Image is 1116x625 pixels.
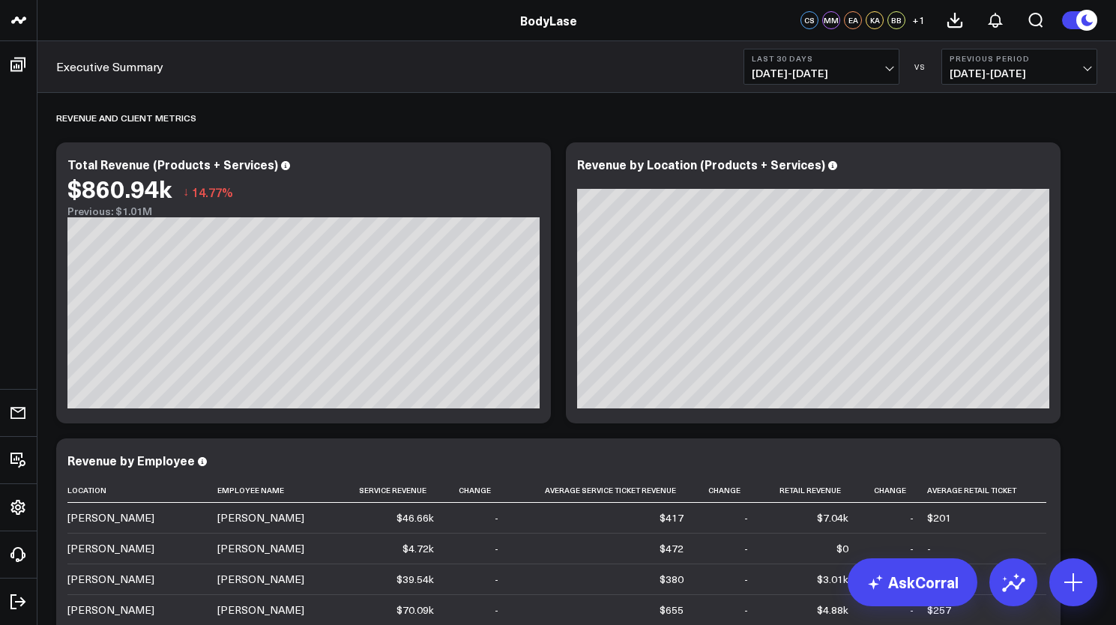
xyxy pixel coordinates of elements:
[396,572,434,587] div: $39.54k
[910,603,914,618] div: -
[752,67,891,79] span: [DATE] - [DATE]
[822,11,840,29] div: MM
[577,156,825,172] div: Revenue by Location (Products + Services)
[56,100,196,135] div: Revenue and Client Metrics
[660,541,684,556] div: $472
[927,541,931,556] div: -
[67,541,154,556] div: [PERSON_NAME]
[927,510,951,525] div: $201
[402,541,434,556] div: $4.72k
[67,510,154,525] div: [PERSON_NAME]
[744,541,748,556] div: -
[927,478,1046,503] th: Average Retail Ticket
[660,572,684,587] div: $380
[192,184,233,200] span: 14.77%
[912,15,925,25] span: + 1
[217,510,304,525] div: [PERSON_NAME]
[752,54,891,63] b: Last 30 Days
[910,510,914,525] div: -
[495,541,498,556] div: -
[941,49,1097,85] button: Previous Period[DATE]-[DATE]
[495,510,498,525] div: -
[817,510,848,525] div: $7.04k
[817,603,848,618] div: $4.88k
[67,478,217,503] th: Location
[495,572,498,587] div: -
[340,478,447,503] th: Service Revenue
[909,11,927,29] button: +1
[183,182,189,202] span: ↓
[836,541,848,556] div: $0
[927,603,951,618] div: $257
[817,572,848,587] div: $3.01k
[910,541,914,556] div: -
[67,452,195,468] div: Revenue by Employee
[862,478,926,503] th: Change
[495,603,498,618] div: -
[887,11,905,29] div: BB
[950,67,1089,79] span: [DATE] - [DATE]
[67,156,278,172] div: Total Revenue (Products + Services)
[844,11,862,29] div: EA
[761,478,862,503] th: Retail Revenue
[744,49,899,85] button: Last 30 Days[DATE]-[DATE]
[217,541,304,556] div: [PERSON_NAME]
[866,11,884,29] div: KA
[67,205,540,217] div: Previous: $1.01M
[217,603,304,618] div: [PERSON_NAME]
[217,478,340,503] th: Employee Name
[447,478,512,503] th: Change
[907,62,934,71] div: VS
[396,510,434,525] div: $46.66k
[67,175,172,202] div: $860.94k
[660,510,684,525] div: $417
[744,510,748,525] div: -
[800,11,818,29] div: CS
[520,12,577,28] a: BodyLase
[660,603,684,618] div: $655
[396,603,434,618] div: $70.09k
[67,603,154,618] div: [PERSON_NAME]
[56,58,163,75] a: Executive Summary
[697,478,761,503] th: Change
[67,572,154,587] div: [PERSON_NAME]
[848,558,977,606] a: AskCorral
[950,54,1089,63] b: Previous Period
[217,572,304,587] div: [PERSON_NAME]
[744,572,748,587] div: -
[512,478,697,503] th: Average Service Ticket Revenue
[744,603,748,618] div: -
